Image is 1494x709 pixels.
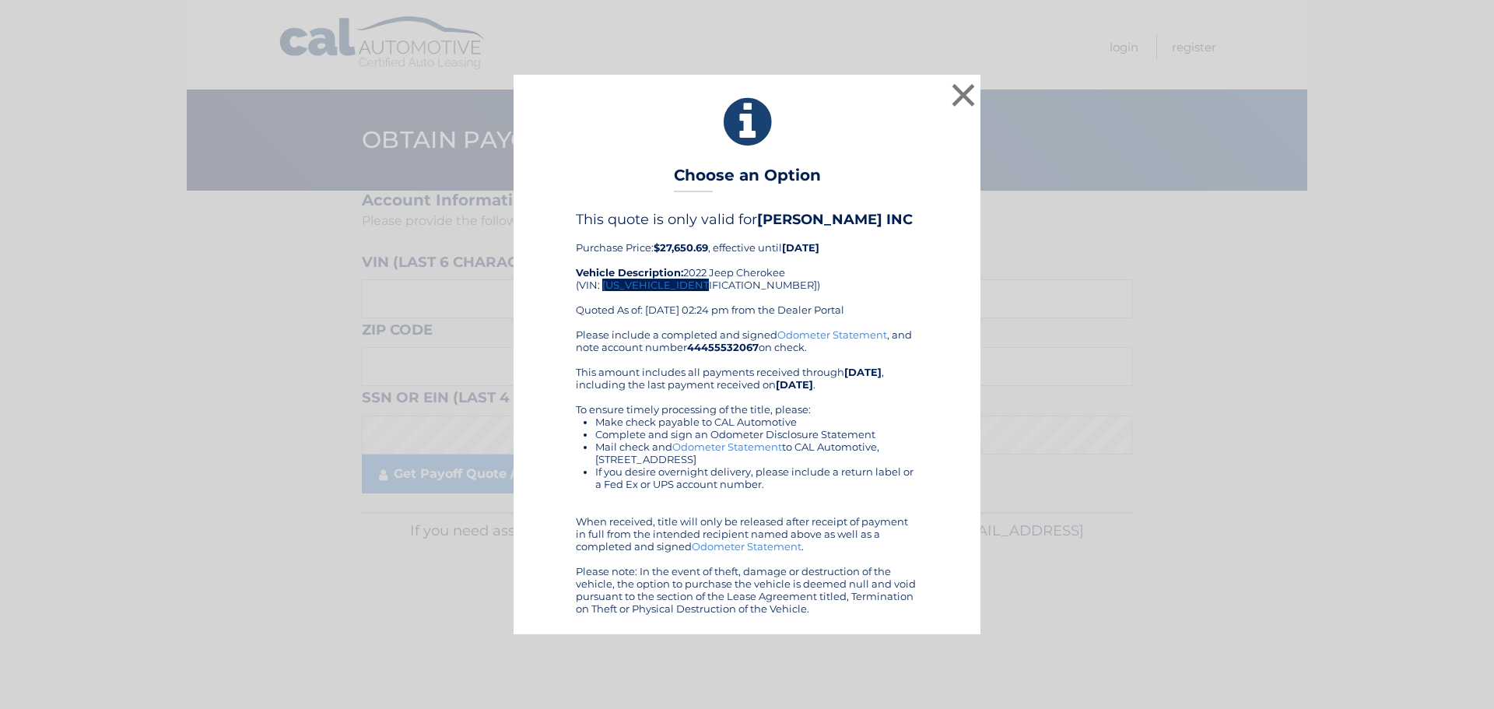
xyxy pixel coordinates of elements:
[687,341,759,353] b: 44455532067
[672,440,782,453] a: Odometer Statement
[576,266,683,279] strong: Vehicle Description:
[595,416,918,428] li: Make check payable to CAL Automotive
[576,211,918,228] h4: This quote is only valid for
[844,366,882,378] b: [DATE]
[595,428,918,440] li: Complete and sign an Odometer Disclosure Statement
[948,79,979,111] button: ×
[576,211,918,328] div: Purchase Price: , effective until 2022 Jeep Cherokee (VIN: [US_VEHICLE_IDENTIFICATION_NUMBER]) Qu...
[776,378,813,391] b: [DATE]
[595,465,918,490] li: If you desire overnight delivery, please include a return label or a Fed Ex or UPS account number.
[674,166,821,193] h3: Choose an Option
[757,211,913,228] b: [PERSON_NAME] INC
[595,440,918,465] li: Mail check and to CAL Automotive, [STREET_ADDRESS]
[654,241,708,254] b: $27,650.69
[777,328,887,341] a: Odometer Statement
[692,540,801,553] a: Odometer Statement
[782,241,819,254] b: [DATE]
[576,328,918,615] div: Please include a completed and signed , and note account number on check. This amount includes al...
